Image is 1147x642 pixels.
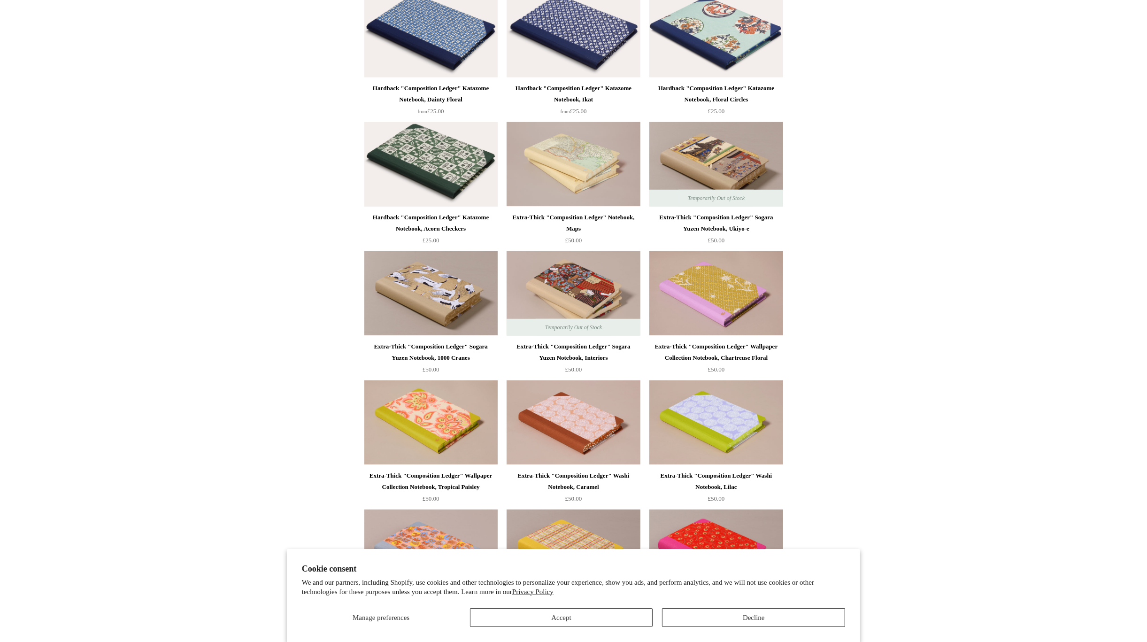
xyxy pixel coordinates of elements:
span: £50.00 [565,237,582,244]
a: Extra-Thick "Composition Ledger" Notebook, Maps Extra-Thick "Composition Ledger" Notebook, Maps [507,122,640,207]
div: Hardback "Composition Ledger" Katazome Notebook, Ikat [509,83,638,105]
a: Privacy Policy [512,588,554,596]
a: Extra-Thick "Composition Ledger" Chiyogami Notebook, Mid-Century Floral Extra-Thick "Composition ... [649,510,783,594]
div: Extra-Thick "Composition Ledger" Washi Notebook, Lilac [652,470,780,493]
a: Extra-Thick "Composition Ledger" Notebook, Maps £50.00 [507,212,640,250]
span: £50.00 [423,495,439,502]
img: Extra-Thick "Composition Ledger" Washi Notebook, Lilac [649,380,783,465]
a: Extra-Thick "Composition Ledger" Wallpaper Collection Notebook, Chartreuse Floral £50.00 [649,341,783,379]
span: Temporarily Out of Stock [536,319,611,336]
a: Extra-Thick "Composition Ledger" Washi Notebook, Lilac £50.00 [649,470,783,509]
span: £25.00 [561,108,587,115]
span: Temporarily Out of Stock [678,190,754,207]
img: Extra-Thick "Composition Ledger" Chiyogami Notebook, 1960s Japan, Cornflower [364,510,498,594]
a: Extra-Thick "Composition Ledger" Washi Notebook, Caramel £50.00 [507,470,640,509]
img: Extra-Thick "Composition Ledger" Sogara Yuzen Notebook, Interiors [507,251,640,336]
a: Extra-Thick "Composition Ledger" Washi Notebook, Caramel Extra-Thick "Composition Ledger" Washi N... [507,380,640,465]
button: Manage preferences [302,608,461,627]
a: Extra-Thick "Composition Ledger" Wallpaper Collection Notebook, Chartreuse Floral Extra-Thick "Co... [649,251,783,336]
span: £25.00 [708,108,725,115]
span: £50.00 [708,237,725,244]
img: Extra-Thick "Composition Ledger" Sogara Yuzen Notebook, Ukiyo-e [649,122,783,207]
img: Extra-Thick "Composition Ledger" Chiyogami Notebook, Mid-Century Floral [649,510,783,594]
div: Extra-Thick "Composition Ledger" Sogara Yuzen Notebook, Interiors [509,341,638,364]
a: Hardback "Composition Ledger" Katazome Notebook, Acorn Checkers Hardback "Composition Ledger" Kat... [364,122,498,207]
a: Extra-Thick "Composition Ledger" Sogara Yuzen Notebook, Ukiyo-e Extra-Thick "Composition Ledger" ... [649,122,783,207]
span: £50.00 [708,495,725,502]
a: Hardback "Composition Ledger" Katazome Notebook, Dainty Floral from£25.00 [364,83,498,121]
div: Extra-Thick "Composition Ledger" Wallpaper Collection Notebook, Chartreuse Floral [652,341,780,364]
div: Extra-Thick "Composition Ledger" Washi Notebook, Caramel [509,470,638,493]
a: Extra-Thick "Composition Ledger" Sogara Yuzen Notebook, Ukiyo-e £50.00 [649,212,783,250]
div: Extra-Thick "Composition Ledger" Sogara Yuzen Notebook, 1000 Cranes [367,341,495,364]
button: Accept [470,608,653,627]
img: Extra-Thick "Composition Ledger" Notebook, Maps [507,122,640,207]
span: £25.00 [418,108,444,115]
a: Hardback "Composition Ledger" Katazome Notebook, Acorn Checkers £25.00 [364,212,498,250]
div: Hardback "Composition Ledger" Katazome Notebook, Floral Circles [652,83,780,105]
p: We and our partners, including Shopify, use cookies and other technologies to personalize your ex... [302,578,846,596]
img: Extra-Thick "Composition Ledger" Washi Notebook, Caramel [507,380,640,465]
span: £50.00 [565,495,582,502]
img: Extra-Thick "Composition Ledger" Wallpaper Collection Notebook, Tropical Paisley [364,380,498,465]
img: Extra-Thick "Composition Ledger" Wallpaper Collection Notebook, Chartreuse Floral [649,251,783,336]
span: £25.00 [423,237,439,244]
span: £50.00 [423,366,439,373]
div: Hardback "Composition Ledger" Katazome Notebook, Acorn Checkers [367,212,495,234]
a: Extra-Thick "Composition Ledger" Sogara Yuzen Notebook, 1000 Cranes £50.00 [364,341,498,379]
a: Extra-Thick "Composition Ledger" Sogara Yuzen Notebook, 1000 Cranes Extra-Thick "Composition Ledg... [364,251,498,336]
img: Extra-Thick "Composition Ledger" Sogara Yuzen Notebook, 1000 Cranes [364,251,498,336]
a: Extra-Thick "Composition Ledger" Wallpaper Collection Notebook, Tropical Paisley £50.00 [364,470,498,509]
a: Extra-Thick "Composition Ledger" Chiyogami Notebook, Yellow Tartan Extra-Thick "Composition Ledge... [507,510,640,594]
a: Extra-Thick "Composition Ledger" Wallpaper Collection Notebook, Tropical Paisley Extra-Thick "Com... [364,380,498,465]
div: Hardback "Composition Ledger" Katazome Notebook, Dainty Floral [367,83,495,105]
div: Extra-Thick "Composition Ledger" Notebook, Maps [509,212,638,234]
a: Extra-Thick "Composition Ledger" Chiyogami Notebook, 1960s Japan, Cornflower Extra-Thick "Composi... [364,510,498,594]
span: from [561,109,570,114]
img: Hardback "Composition Ledger" Katazome Notebook, Acorn Checkers [364,122,498,207]
div: Extra-Thick "Composition Ledger" Wallpaper Collection Notebook, Tropical Paisley [367,470,495,493]
button: Decline [662,608,845,627]
h2: Cookie consent [302,564,846,574]
img: Extra-Thick "Composition Ledger" Chiyogami Notebook, Yellow Tartan [507,510,640,594]
a: Extra-Thick "Composition Ledger" Washi Notebook, Lilac Extra-Thick "Composition Ledger" Washi Not... [649,380,783,465]
span: from [418,109,427,114]
a: Extra-Thick "Composition Ledger" Sogara Yuzen Notebook, Interiors Extra-Thick "Composition Ledger... [507,251,640,336]
a: Extra-Thick "Composition Ledger" Sogara Yuzen Notebook, Interiors £50.00 [507,341,640,379]
span: Manage preferences [353,614,409,621]
span: £50.00 [708,366,725,373]
span: £50.00 [565,366,582,373]
a: Hardback "Composition Ledger" Katazome Notebook, Floral Circles £25.00 [649,83,783,121]
div: Extra-Thick "Composition Ledger" Sogara Yuzen Notebook, Ukiyo-e [652,212,780,234]
a: Hardback "Composition Ledger" Katazome Notebook, Ikat from£25.00 [507,83,640,121]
